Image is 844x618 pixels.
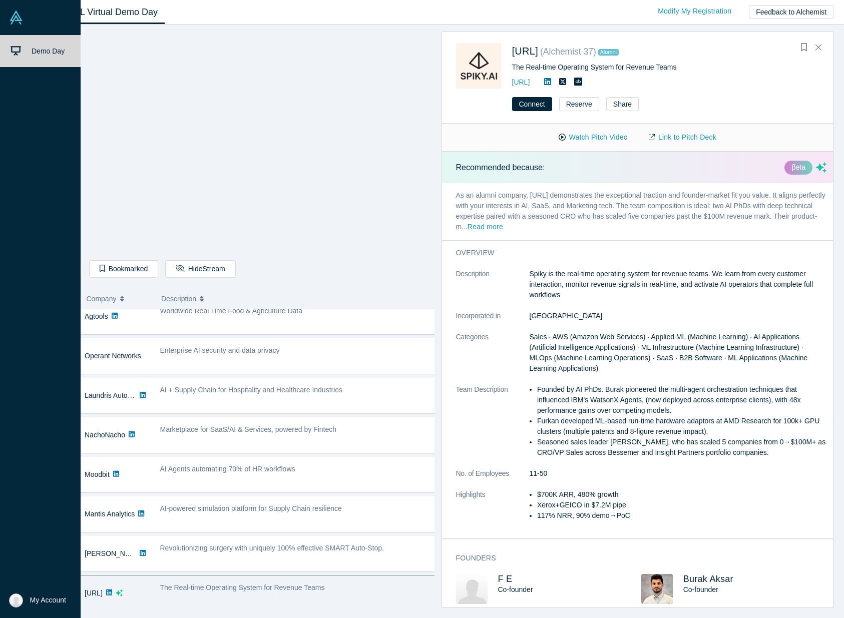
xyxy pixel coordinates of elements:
a: Burak Aksar [683,574,733,584]
span: Marketplace for SaaS/AI & Services, powered by Fintech [160,425,337,433]
dt: Highlights [456,489,530,531]
p: As an alumni company, [URL] demonstrates the exceptional traction and founder-market fit you valu... [442,183,841,240]
a: Operant Networks [85,352,141,360]
a: [PERSON_NAME] Surgical [85,549,170,557]
a: Laundris Autonomous Inventory Management [85,391,226,399]
span: Demo Day [32,47,65,55]
img: Burak Aksar's Profile Image [641,574,673,604]
a: [URL] [512,78,530,86]
dt: No. of Employees [456,468,530,489]
button: Watch Pitch Video [548,129,638,146]
span: Sales · AWS (Amazon Web Services) · Applied ML (Machine Learning) · AI Applications (Artificial I... [530,333,808,372]
dt: Incorporated in [456,311,530,332]
dd: [GEOGRAPHIC_DATA] [530,311,827,321]
img: Spiky.ai's Logo [456,43,502,89]
li: Xerox+GEICO in $7.2M pipe [537,500,826,510]
span: Company [87,288,117,309]
button: Reserve [559,97,599,111]
img: Alchemist Vault Logo [9,11,23,25]
a: Modify My Registration [647,3,742,20]
p: Recommended because: [456,162,545,174]
a: NachoNacho [85,431,125,439]
button: Share [606,97,639,111]
span: Alumni [598,49,619,56]
div: The Real-time Operating System for Revenue Teams [512,62,819,73]
dd: 11-50 [530,468,827,479]
span: Revolutionizing surgery with uniquely 100% effective SMART Auto-Stop. [160,544,384,552]
a: Mantis Analytics [85,510,135,518]
a: [URL] [85,589,103,597]
a: Link to Pitch Deck [638,129,727,146]
dt: Description [456,269,530,311]
img: Arina Iodkovskaia's Account [9,593,23,607]
dt: Team Description [456,384,530,468]
li: Founded by AI PhDs. Burak pioneered the multi-agent orchestration techniques that influenced IBM'... [537,384,826,416]
button: Bookmark [797,41,811,55]
a: F E [498,574,513,584]
span: Co-founder [498,585,533,593]
span: Description [161,288,196,309]
a: Agtools [85,312,108,320]
span: Enterprise AI security and data privacy [160,346,280,354]
button: Close [811,40,826,56]
li: Furkan developed ML-based run-time hardware adaptors at AMD Research for 100k+ GPU clusters (mult... [537,416,826,437]
button: Company [87,288,151,309]
a: Moodbit [85,470,110,478]
div: βeta [784,161,812,175]
button: HideStream [165,260,235,278]
button: My Account [9,593,66,607]
svg: dsa ai sparkles [816,162,826,173]
dt: Categories [456,332,530,384]
h3: overview [456,248,813,258]
svg: dsa ai sparkles [116,589,123,596]
span: AI-powered simulation platform for Supply Chain resilience [160,504,342,512]
button: Feedback to Alchemist [749,5,833,19]
img: F E's Profile Image [456,574,488,604]
iframe: Alchemist Class XL Demo Day: Vault [43,33,434,253]
li: $700K ARR, 480% growth [537,489,826,500]
button: Description [161,288,428,309]
span: My Account [30,595,66,605]
p: Spiky is the real-time operating system for revenue teams. We learn from every customer interacti... [530,269,827,300]
span: Worldwide Real Time Food & Agriculture Data [160,307,303,315]
button: Bookmarked [89,260,158,278]
h3: Founders [456,553,813,563]
a: Class XL Virtual Demo Day [42,1,165,24]
small: ( Alchemist 37 ) [540,47,596,57]
li: Seasoned sales leader [PERSON_NAME], who has scaled 5 companies from 0→$100M+ as CRO/VP Sales acr... [537,437,826,458]
li: 117% NRR, 90% demo→PoC [537,510,826,521]
span: AI Agents automating 70% of HR workflows [160,465,295,473]
span: AI + Supply Chain for Hospitality and Healthcare Industries [160,386,343,394]
span: Co-founder [683,585,718,593]
a: [URL] [512,46,539,57]
span: The Real-time Operating System for Revenue Teams [160,583,325,591]
button: Connect [512,97,552,111]
button: Read more [468,222,503,233]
